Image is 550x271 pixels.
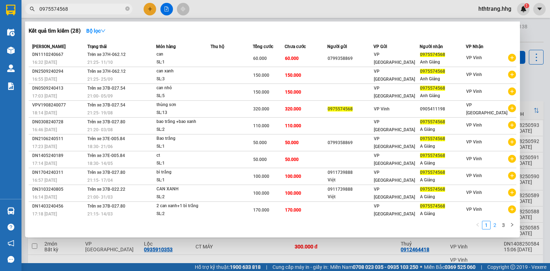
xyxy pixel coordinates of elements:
span: VP [GEOGRAPHIC_DATA] [374,204,415,217]
span: 42 [PERSON_NAME] - Vinh - [GEOGRAPHIC_DATA] [26,24,88,37]
span: VP Gửi [373,44,387,49]
span: 21:20 - 03/08 [87,127,113,132]
span: 16:55 [DATE] [32,77,57,82]
img: warehouse-icon [7,65,15,72]
span: 100.000 [285,174,301,179]
div: 2 can xanh+1 bì trắng [156,202,210,210]
span: plus-circle [508,87,516,95]
div: bì trắng [156,168,210,176]
span: VP Vinh [466,156,482,161]
span: Món hàng [156,44,176,49]
span: 170.000 [253,208,269,213]
span: 150.000 [285,90,301,95]
span: Trên xe 37B-027.80 [87,204,125,209]
div: A Giảng [420,193,465,201]
span: 150.000 [253,90,269,95]
span: VP Vinh [466,190,482,195]
div: SL: 1 [156,143,210,151]
div: bao trắng +bao xanh [156,118,210,126]
span: VP [GEOGRAPHIC_DATA] [374,153,415,166]
span: 170.000 [285,208,301,213]
div: can xanh [156,67,210,75]
span: VP Vinh [466,207,482,212]
span: 17:18 [DATE] [32,211,57,217]
span: VP [GEOGRAPHIC_DATA] [374,187,415,200]
span: Trên xe 37H-062.12 [87,52,126,57]
div: DN1403240456 [32,203,85,210]
div: A Giảng [420,126,465,133]
span: VP [GEOGRAPHIC_DATA] [374,119,415,132]
span: 320.000 [285,106,301,111]
span: 100.000 [253,191,269,196]
span: 60.000 [285,56,299,61]
a: 1 [482,221,490,229]
span: plus-circle [508,54,516,62]
div: SL: 13 [156,109,210,117]
span: Trên xe 37E-005.84 [87,153,125,158]
span: Thu hộ [211,44,224,49]
span: [PERSON_NAME] [32,44,66,49]
img: logo-vxr [6,5,15,15]
span: 21:00 - 31/03 [87,195,113,200]
div: A Giảng [420,160,465,167]
span: 16:32 [DATE] [32,60,57,65]
span: notification [8,240,14,247]
button: Bộ lọcdown [81,25,111,37]
span: VP Vinh [466,139,482,144]
span: 16:46 [DATE] [32,127,57,132]
div: DN1405240189 [32,152,85,160]
div: DN2509240294 [32,68,85,75]
span: right [510,223,514,227]
span: Trên xe 37B-027.80 [87,170,125,175]
span: Chưa cước [285,44,306,49]
span: 0975574568 [420,52,445,57]
div: SL: 1 [156,176,210,184]
div: Anh Giảng [420,75,465,83]
input: Tìm tên, số ĐT hoặc mã đơn [39,5,124,13]
span: search [30,6,35,11]
div: A Giảng [420,176,465,184]
span: 18:30 - 14/05 [87,161,113,166]
div: SL: 3 [156,75,210,83]
button: left [473,221,482,229]
span: Trên xe 37B-027.54 [87,103,125,108]
span: VP Vinh [466,173,482,178]
span: plus-circle [508,155,516,163]
h3: Kết quả tìm kiếm ( 28 ) [29,27,81,35]
span: VP Vinh [466,123,482,128]
span: 21:25 - 25/09 [87,77,113,82]
span: 17:14 [DATE] [32,161,57,166]
div: SL: 2 [156,193,210,201]
span: 21:25 - 19/08 [87,110,113,115]
div: 0911739888 [328,186,373,193]
div: SL: 2 [156,210,210,218]
span: 150.000 [285,73,301,78]
span: 18:14 [DATE] [32,110,57,115]
div: VPV1908240077 [32,101,85,109]
span: 0975574568 [328,106,353,111]
div: 0799358869 [328,55,373,62]
span: Trên xe 37B-022.22 [87,187,125,192]
span: VP [GEOGRAPHIC_DATA] [374,69,415,82]
span: 0975574568 [420,153,445,158]
span: VP Vinh [374,106,390,111]
span: VP [GEOGRAPHIC_DATA] [374,170,415,183]
div: can [156,51,210,58]
span: close-circle [125,6,130,13]
span: Trên xe 37H-062.12 [87,69,126,74]
li: 1 [482,221,491,229]
span: plus-circle [508,189,516,196]
div: Việt [328,193,373,201]
div: SL: 5 [156,92,210,100]
span: 21:00 - 05/09 [87,94,113,99]
span: plus-circle [508,104,516,112]
li: 3 [499,221,508,229]
span: VP Nhận [466,44,483,49]
button: right [508,221,516,229]
span: Người nhận [420,44,443,49]
span: 100.000 [285,191,301,196]
span: 17:03 [DATE] [32,94,57,99]
img: warehouse-icon [7,29,15,36]
div: DN3103240805 [32,186,85,193]
span: VP Vinh [466,55,482,60]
